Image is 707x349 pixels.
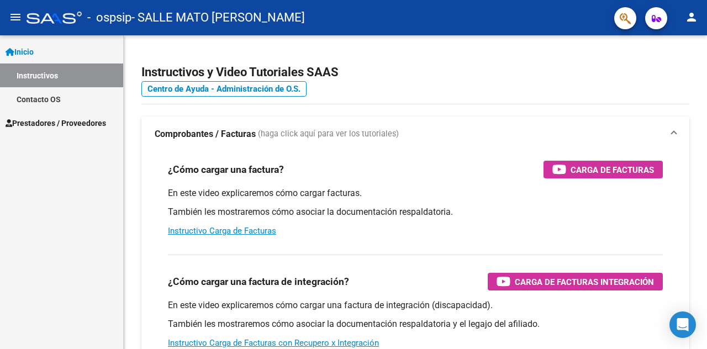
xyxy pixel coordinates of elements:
mat-icon: person [685,10,698,24]
strong: Comprobantes / Facturas [155,128,256,140]
mat-expansion-panel-header: Comprobantes / Facturas (haga click aquí para ver los tutoriales) [141,117,689,152]
p: También les mostraremos cómo asociar la documentación respaldatoria y el legajo del afiliado. [168,318,663,330]
span: - ospsip [87,6,131,30]
span: (haga click aquí para ver los tutoriales) [258,128,399,140]
span: Carga de Facturas [571,163,654,177]
h3: ¿Cómo cargar una factura? [168,162,284,177]
h2: Instructivos y Video Tutoriales SAAS [141,62,689,83]
h3: ¿Cómo cargar una factura de integración? [168,274,349,289]
span: Inicio [6,46,34,58]
span: Carga de Facturas Integración [515,275,654,289]
mat-icon: menu [9,10,22,24]
button: Carga de Facturas Integración [488,273,663,290]
p: En este video explicaremos cómo cargar facturas. [168,187,663,199]
a: Instructivo Carga de Facturas [168,226,276,236]
a: Instructivo Carga de Facturas con Recupero x Integración [168,338,379,348]
button: Carga de Facturas [544,161,663,178]
span: Prestadores / Proveedores [6,117,106,129]
a: Centro de Ayuda - Administración de O.S. [141,81,307,97]
p: En este video explicaremos cómo cargar una factura de integración (discapacidad). [168,299,663,311]
p: También les mostraremos cómo asociar la documentación respaldatoria. [168,206,663,218]
span: - SALLE MATO [PERSON_NAME] [131,6,305,30]
div: Open Intercom Messenger [669,311,696,338]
